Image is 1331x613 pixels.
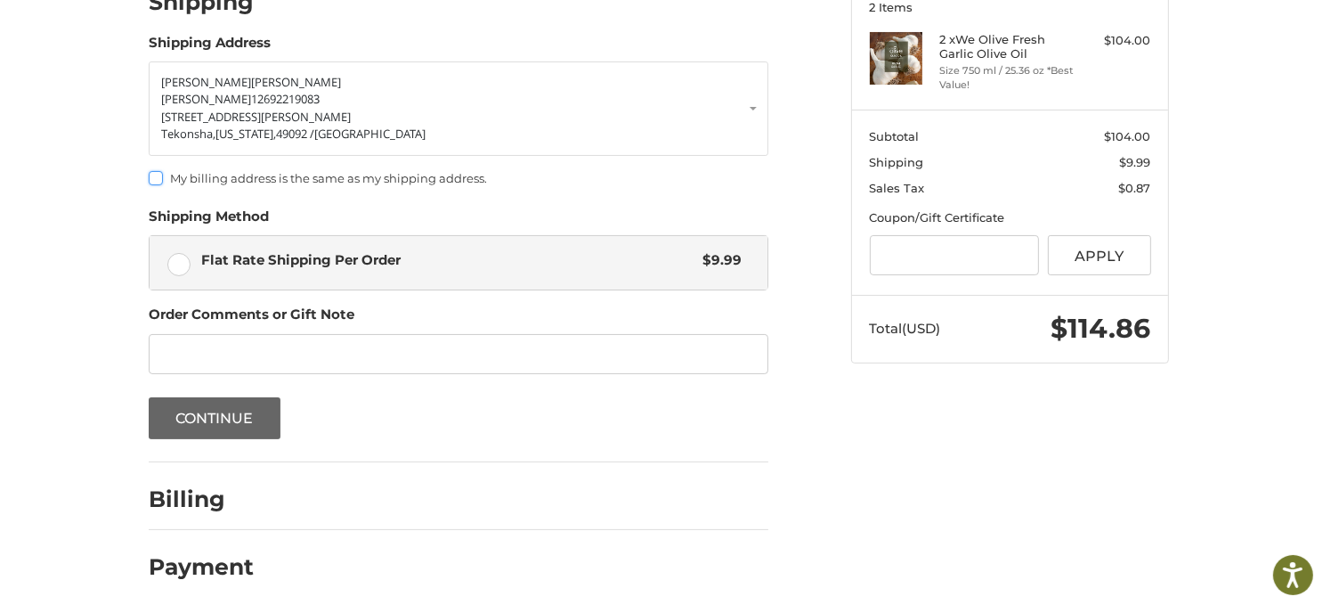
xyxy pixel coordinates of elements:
[149,61,768,156] a: Enter or select a different address
[940,32,1076,61] h4: 2 x We Olive Fresh Garlic Olive Oil
[940,63,1076,93] li: Size 750 ml / 25.36 oz *Best Value!
[1051,312,1151,345] span: $114.86
[870,320,941,337] span: Total (USD)
[1081,32,1151,50] div: $104.00
[161,74,251,90] span: [PERSON_NAME]
[870,129,920,143] span: Subtotal
[161,109,351,125] span: [STREET_ADDRESS][PERSON_NAME]
[205,23,226,45] button: Open LiveChat chat widget
[149,553,254,581] h2: Payment
[314,126,426,142] span: [GEOGRAPHIC_DATA]
[161,126,215,142] span: Tekonsha,
[202,250,694,271] span: Flat Rate Shipping Per Order
[149,305,354,333] legend: Order Comments
[1119,181,1151,195] span: $0.87
[25,27,201,41] p: We're away right now. Please check back later!
[870,181,925,195] span: Sales Tax
[870,155,924,169] span: Shipping
[276,126,314,142] span: 49092 /
[149,486,253,513] h2: Billing
[694,250,742,271] span: $9.99
[870,235,1040,275] input: Gift Certificate or Coupon Code
[1048,235,1151,275] button: Apply
[161,91,251,107] span: [PERSON_NAME]
[215,126,276,142] span: [US_STATE],
[251,74,341,90] span: [PERSON_NAME]
[1105,129,1151,143] span: $104.00
[149,207,269,235] legend: Shipping Method
[251,91,320,107] span: 12692219083
[149,33,271,61] legend: Shipping Address
[870,209,1151,227] div: Coupon/Gift Certificate
[1120,155,1151,169] span: $9.99
[149,397,280,439] button: Continue
[149,171,768,185] label: My billing address is the same as my shipping address.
